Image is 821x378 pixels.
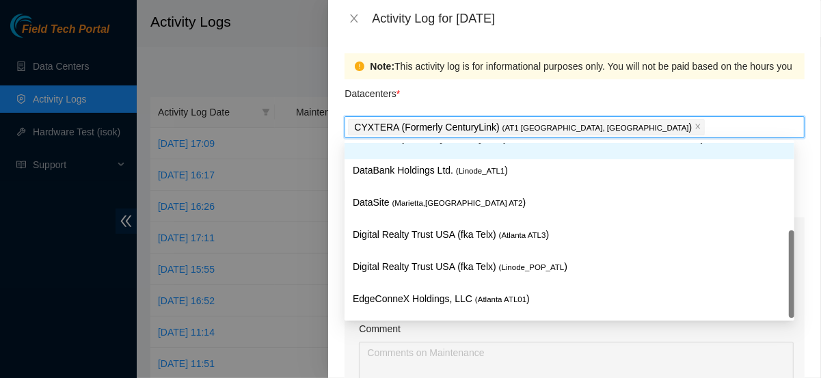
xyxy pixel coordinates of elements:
[502,124,689,132] span: ( AT1 [GEOGRAPHIC_DATA], [GEOGRAPHIC_DATA]
[499,263,565,271] span: ( Linode_POP_ATL
[349,13,360,24] span: close
[475,295,526,303] span: ( Atlanta ATL01
[456,167,504,175] span: ( Linode_ATL1
[353,259,786,275] p: Digital Realty Trust USA (fka Telx) )
[354,120,692,135] p: CYXTERA (Formerly CenturyLink) )
[353,163,786,178] p: DataBank Holdings Ltd. )
[353,227,786,243] p: Digital Realty Trust USA (fka Telx) )
[370,59,394,74] strong: Note:
[355,62,364,71] span: exclamation-circle
[372,11,805,26] div: Activity Log for [DATE]
[353,195,786,211] p: DataSite )
[353,291,786,307] p: EdgeConneX Holdings, LLC )
[359,321,401,336] label: Comment
[345,79,400,101] p: Datacenters
[695,123,701,131] span: close
[392,199,523,207] span: ( Marietta,[GEOGRAPHIC_DATA] AT2
[345,12,364,25] button: Close
[499,231,546,239] span: ( Atlanta ATL3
